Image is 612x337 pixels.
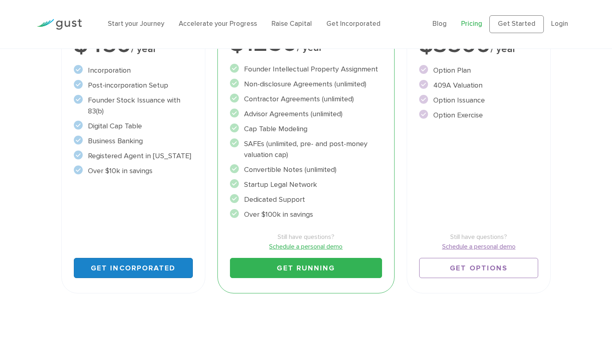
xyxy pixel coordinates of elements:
[419,95,538,106] li: Option Issuance
[74,65,193,76] li: Incorporation
[74,95,193,117] li: Founder Stock Issuance with 83(b)
[419,65,538,76] li: Option Plan
[230,179,382,190] li: Startup Legal Network
[230,94,382,105] li: Contractor Agreements (unlimited)
[74,121,193,132] li: Digital Cap Table
[74,258,193,278] a: Get Incorporated
[74,33,193,57] div: $450
[131,43,157,55] span: / year
[326,20,380,28] a: Get Incorporated
[37,19,82,30] img: Gust Logo
[230,209,382,220] li: Over $100k in savings
[230,242,382,251] a: Schedule a personal demo
[461,20,482,28] a: Pricing
[74,80,193,91] li: Post-incorporation Setup
[230,138,382,160] li: SAFEs (unlimited, pre- and post-money valuation cap)
[419,242,538,251] a: Schedule a personal demo
[74,136,193,147] li: Business Banking
[432,20,447,28] a: Blog
[230,123,382,134] li: Cap Table Modeling
[179,20,257,28] a: Accelerate your Progress
[230,194,382,205] li: Dedicated Support
[74,165,193,176] li: Over $10k in savings
[108,20,164,28] a: Start your Journey
[74,151,193,161] li: Registered Agent in [US_STATE]
[230,31,382,56] div: $1250
[230,79,382,90] li: Non-disclosure Agreements (unlimited)
[551,20,568,28] a: Login
[230,109,382,119] li: Advisor Agreements (unlimited)
[489,15,544,33] a: Get Started
[419,80,538,91] li: 409A Valuation
[419,110,538,121] li: Option Exercise
[230,258,382,278] a: Get Running
[272,20,312,28] a: Raise Capital
[230,232,382,242] span: Still have questions?
[230,164,382,175] li: Convertible Notes (unlimited)
[419,33,538,57] div: $3500
[419,258,538,278] a: Get Options
[419,232,538,242] span: Still have questions?
[491,43,516,55] span: / year
[230,64,382,75] li: Founder Intellectual Property Assignment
